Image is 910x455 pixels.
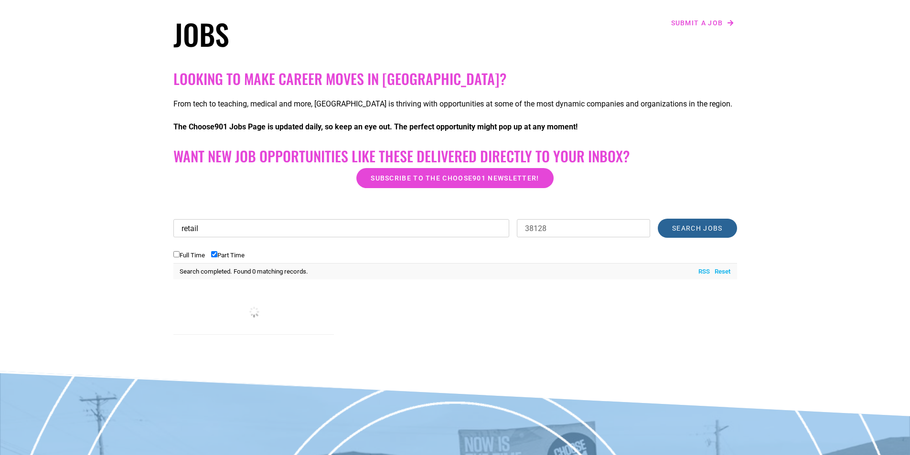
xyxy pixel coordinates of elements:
[173,98,737,110] p: From tech to teaching, medical and more, [GEOGRAPHIC_DATA] is thriving with opportunities at some...
[658,219,737,238] input: Search Jobs
[173,122,578,131] strong: The Choose901 Jobs Page is updated daily, so keep an eye out. The perfect opportunity might pop u...
[517,219,650,237] input: Location
[710,267,730,276] a: Reset
[173,251,180,257] input: Full Time
[173,70,737,87] h2: Looking to make career moves in [GEOGRAPHIC_DATA]?
[173,252,205,259] label: Full Time
[211,251,217,257] input: Part Time
[371,175,539,181] span: Subscribe to the Choose901 newsletter!
[211,252,245,259] label: Part Time
[173,219,510,237] input: Keywords
[173,148,737,165] h2: Want New Job Opportunities like these Delivered Directly to your Inbox?
[173,17,450,51] h1: Jobs
[180,268,308,275] span: Search completed. Found 0 matching records.
[668,17,737,29] a: Submit a job
[694,267,710,276] a: RSS
[671,20,723,26] span: Submit a job
[356,168,553,188] a: Subscribe to the Choose901 newsletter!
